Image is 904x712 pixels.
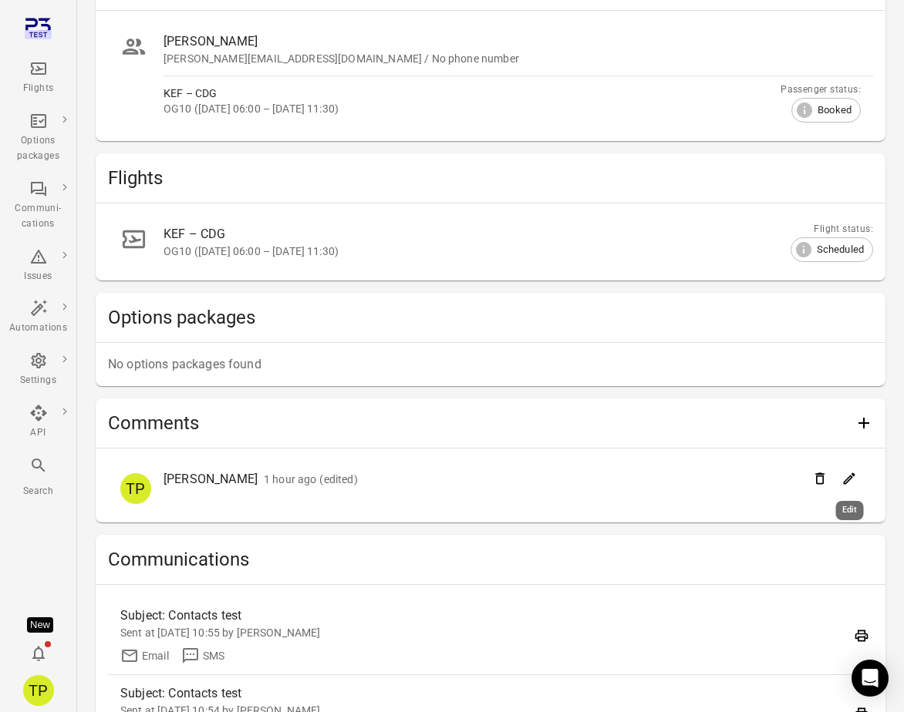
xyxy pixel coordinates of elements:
[319,472,357,487] div: (edited)
[9,269,67,284] div: Issues
[108,216,873,268] a: KEF – CDGOG10 ([DATE] 06:00 – [DATE] 11:30)
[9,81,67,96] div: Flights
[108,305,873,330] h2: Options packages
[108,166,873,190] h2: Flights
[850,627,873,642] span: Export email to PDF
[3,347,73,393] a: Settings
[17,669,60,712] button: Tómas Páll Máté
[108,76,873,129] a: KEF – CDGOG10 ([DATE] 06:00 – [DATE] 11:30)Passenger status:Booked
[164,470,258,489] div: [PERSON_NAME]
[9,201,67,232] div: Communi-cations
[848,408,879,438] button: Add comment
[836,501,864,520] div: Edit
[808,467,831,490] button: Delete
[108,23,873,76] a: [PERSON_NAME][PERSON_NAME][EMAIL_ADDRESS][DOMAIN_NAME] / No phone number
[791,222,873,237] div: Flight status:
[108,355,873,374] p: No options packages found
[838,467,861,490] button: Edit
[9,484,67,499] div: Search
[9,321,67,336] div: Automations
[3,399,73,445] a: API
[203,648,224,663] div: SMS
[120,606,657,625] div: Subject: Contacts test
[3,175,73,237] a: Communi-cations
[850,624,873,647] button: Export email to PDF
[120,625,836,640] div: Sent at [DATE] 10:55 by [PERSON_NAME]
[108,547,873,572] h2: Communications
[164,101,781,116] div: OG10 ([DATE] 06:00 – [DATE] 11:30)
[9,373,67,388] div: Settings
[27,617,53,633] div: Tooltip anchor
[3,294,73,341] a: Automations
[23,638,54,669] button: Notifications
[120,684,657,703] div: Subject: Contacts test
[142,648,169,663] div: Email
[108,411,848,435] h2: Comments
[781,82,861,98] div: Passenger status:
[108,597,873,674] a: Subject: Contacts testSent at [DATE] 10:55 by [PERSON_NAME]EmailSMS
[9,133,67,164] div: Options packages
[3,452,73,503] button: Search
[164,225,836,243] div: KEF – CDG
[3,55,73,101] a: Flights
[164,86,781,101] div: KEF – CDG
[264,472,317,487] div: 1 Sep 2025 14:35
[164,51,861,66] div: [PERSON_NAME][EMAIL_ADDRESS][DOMAIN_NAME] / No phone number
[809,102,860,118] span: Booked
[3,107,73,169] a: Options packages
[808,242,872,257] span: Scheduled
[120,473,151,504] div: TP
[3,243,73,289] a: Issues
[164,32,861,51] div: [PERSON_NAME]
[164,243,836,259] div: OG10 ([DATE] 06:00 – [DATE] 11:30)
[852,660,889,697] div: Open Intercom Messenger
[9,425,67,441] div: API
[23,675,54,706] div: TP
